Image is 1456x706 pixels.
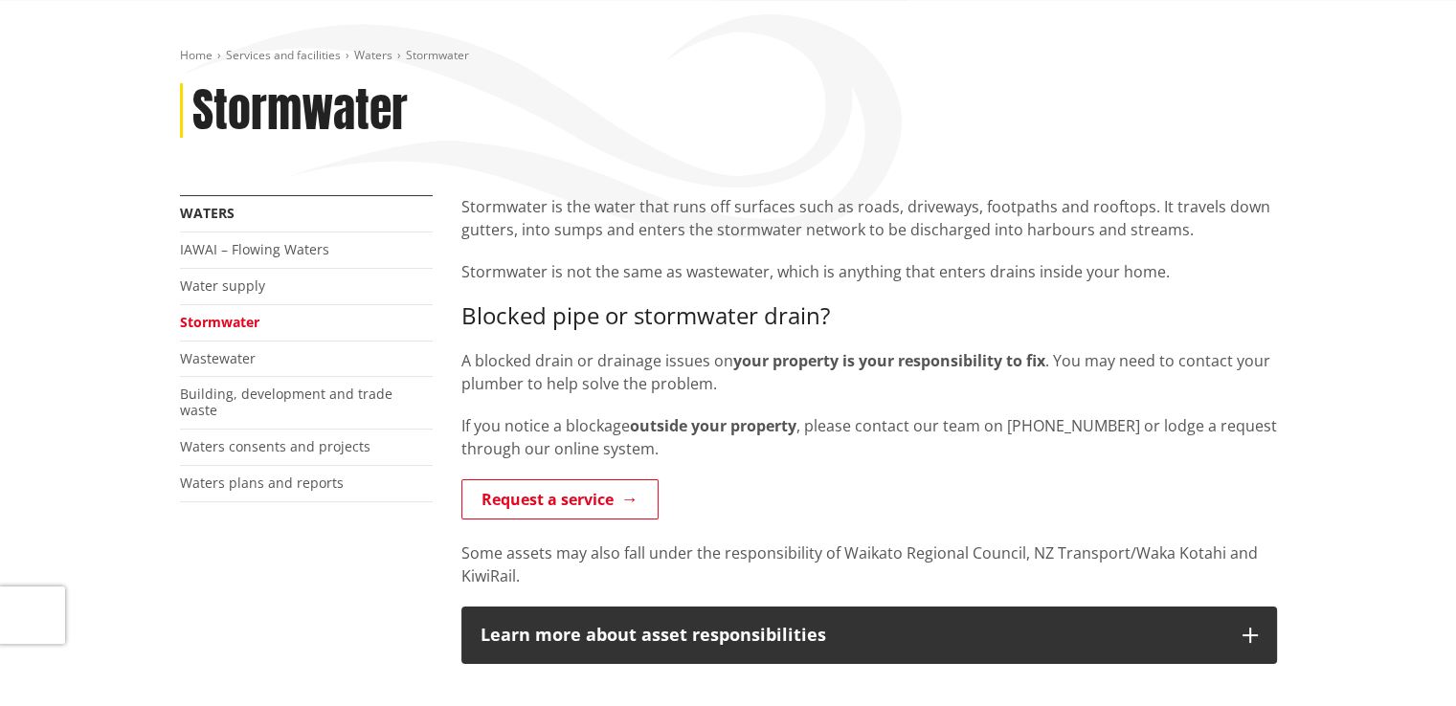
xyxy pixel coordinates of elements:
[192,83,408,139] h1: Stormwater
[180,474,344,492] a: Waters plans and reports
[461,414,1277,460] p: If you notice a blockage , please contact our team on [PHONE_NUMBER] or lodge a request through o...
[406,47,469,63] span: Stormwater
[180,204,235,222] a: Waters
[461,541,1277,587] p: Some assets may also fall under the responsibility of Waikato Regional Council, NZ Transport/Waka...
[354,47,392,63] a: Waters
[180,240,329,258] a: IAWAI – Flowing Waters
[180,349,256,367] a: Wastewater
[461,302,1277,330] h3: Blocked pipe or stormwater drain?
[461,260,1277,283] p: Stormwater is not the same as wastewater, which is anything that enters drains inside your home.
[1368,626,1437,695] iframe: Messenger Launcher
[461,607,1277,664] button: Learn more about asset responsibilities
[630,415,796,436] strong: outside your property
[180,437,370,455] a: Waters consents and projects
[461,479,659,519] a: Request a service
[481,626,1223,645] div: Learn more about asset responsibilities
[180,385,392,419] a: Building, development and trade waste
[461,349,1277,395] p: A blocked drain or drainage issues on . You may need to contact your plumber to help solve the pr...
[226,47,341,63] a: Services and facilities
[180,276,265,295] a: Water supply
[180,313,259,331] a: Stormwater
[180,47,213,63] a: Home
[461,195,1277,241] p: Stormwater is the water that runs off surfaces such as roads, driveways, footpaths and rooftops. ...
[180,48,1277,64] nav: breadcrumb
[733,350,1045,371] strong: your property is your responsibility to fix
